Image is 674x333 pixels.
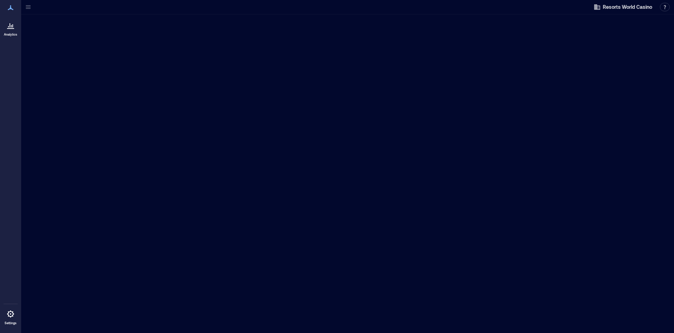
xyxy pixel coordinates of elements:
[2,17,19,39] a: Analytics
[5,321,17,325] p: Settings
[2,306,19,327] a: Settings
[592,1,654,13] button: Resorts World Casino
[4,32,17,37] p: Analytics
[603,4,652,11] span: Resorts World Casino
